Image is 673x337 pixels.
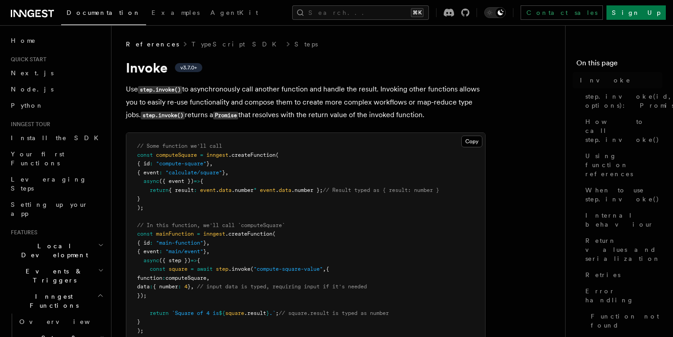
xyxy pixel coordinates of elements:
span: "compute-square-value" [254,266,323,272]
button: Local Development [7,238,106,263]
span: return [150,310,169,316]
span: // In this function, we'll call `computeSquare` [137,222,285,228]
span: = [191,266,194,272]
span: const [137,231,153,237]
span: // square.result is typed as number [279,310,389,316]
span: `Square of 4 is [172,310,219,316]
a: Install the SDK [7,130,106,146]
span: } [222,169,225,176]
span: Return values and serialization [585,236,662,263]
span: Inngest tour [7,121,50,128]
span: .result [244,310,266,316]
span: ({ step }) [159,257,191,264]
span: "calculate/square" [165,169,222,176]
span: Invoke [580,76,631,85]
span: data [137,283,150,290]
a: Retries [582,267,662,283]
span: ${ [219,310,225,316]
span: ; [276,310,279,316]
span: .invoke [228,266,250,272]
span: .` [269,310,276,316]
span: , [206,248,209,255]
span: Inngest Functions [7,292,97,310]
span: } [266,310,269,316]
a: Home [7,32,106,49]
a: How to call step.invoke() [582,114,662,148]
a: Your first Functions [7,146,106,171]
a: Examples [146,3,205,24]
span: { result [169,187,194,193]
button: Inngest Functions [7,288,106,314]
span: .number }; [291,187,323,193]
span: Leveraging Steps [11,176,87,192]
span: : [150,240,153,246]
a: Error handling [582,283,662,308]
span: Install the SDK [11,134,104,141]
span: v3.7.0+ [180,64,197,71]
button: Search...⌘K [292,5,429,20]
span: When to use step.invoke() [585,186,662,204]
span: } [137,319,140,325]
span: const [150,266,165,272]
button: Toggle dark mode [484,7,506,18]
span: , [225,169,228,176]
h4: On this page [576,58,662,72]
span: ( [276,152,279,158]
span: Features [7,229,37,236]
span: { event [137,248,159,255]
span: AgentKit [210,9,258,16]
span: : [150,160,153,167]
span: Quick start [7,56,46,63]
span: data [279,187,291,193]
span: async [143,257,159,264]
span: "compute-square" [156,160,206,167]
a: Using function references [582,148,662,182]
a: Setting up your app [7,196,106,222]
span: , [206,240,209,246]
kbd: ⌘K [411,8,423,17]
span: . [276,187,279,193]
span: // Result typed as { result: number } [323,187,439,193]
span: Retries [585,270,620,279]
span: .createFunction [225,231,272,237]
span: ); [137,328,143,334]
span: computeSquare [165,275,206,281]
a: Invoke [576,72,662,88]
span: inngest [206,152,228,158]
span: inngest [203,231,225,237]
span: event [260,187,276,193]
span: { [200,178,203,184]
span: 4 [184,283,187,290]
span: => [194,178,200,184]
span: Function not found [591,312,662,330]
a: Steps [294,40,318,49]
span: Node.js [11,86,53,93]
span: ( [250,266,254,272]
a: When to use step.invoke() [582,182,662,207]
span: "main/event" [165,248,203,255]
span: ( [272,231,276,237]
span: : [194,187,197,193]
code: step.invoke() [138,86,182,94]
span: Home [11,36,36,45]
span: Events & Triggers [7,267,98,285]
span: data [219,187,232,193]
span: Setting up your app [11,201,88,217]
a: Node.js [7,81,106,97]
button: Events & Triggers [7,263,106,288]
span: event [200,187,216,193]
span: } [206,160,209,167]
span: computeSquare [156,152,197,158]
span: .createFunction [228,152,276,158]
span: // Some function we'll call [137,143,222,149]
span: . [216,187,219,193]
span: const [137,152,153,158]
span: } [187,283,191,290]
span: = [197,231,200,237]
span: { id [137,240,150,246]
a: Internal behaviour [582,207,662,232]
span: : [159,169,162,176]
span: Local Development [7,241,98,260]
span: await [197,266,213,272]
span: , [191,283,194,290]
